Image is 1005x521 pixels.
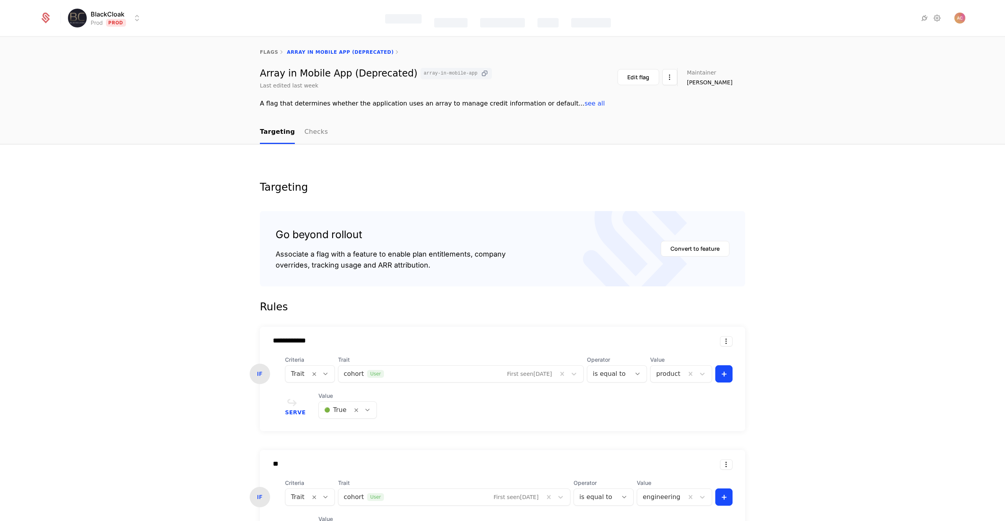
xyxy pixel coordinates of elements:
div: Associate a flag with a feature to enable plan entitlements, company overrides, tracking usage an... [276,249,506,271]
button: Open user button [954,13,965,24]
span: [PERSON_NAME] [687,78,733,86]
span: Prod [106,19,126,27]
div: Array in Mobile App (Deprecated) [260,68,492,79]
div: IF [250,364,270,384]
span: Value [650,356,712,364]
div: IF [250,487,270,507]
div: Companies [480,18,524,27]
div: Prod [91,19,103,27]
span: Criteria [285,479,335,487]
button: Select environment [70,9,142,27]
button: Select action [662,69,677,85]
img: BlackCloak [68,9,87,27]
div: Targeting [260,182,745,192]
button: Convert to feature [661,241,729,257]
span: Serve [285,410,306,415]
button: + [715,488,733,506]
div: Components [571,18,611,27]
span: see all [585,100,605,107]
span: Trait [338,479,570,487]
a: Targeting [260,121,295,144]
button: Edit flag [618,69,659,85]
div: A flag that determines whether the application uses an array to manage credit information or defa... [260,99,745,108]
div: Rules [260,299,745,315]
span: Criteria [285,356,335,364]
div: Catalog [434,18,468,27]
div: Go beyond rollout [276,227,506,242]
span: Maintainer [687,70,716,75]
span: Trait [338,356,584,364]
span: Value [637,479,712,487]
div: Features [385,14,422,24]
div: Edit flag [627,73,649,81]
span: Operator [587,356,647,364]
button: + [715,365,733,383]
span: BlackCloak [91,9,124,19]
img: Andrei Coman [954,13,965,24]
button: Select action [720,459,733,470]
div: Events [537,18,559,27]
span: array-in-mobile-app [424,71,477,76]
a: Settings [932,13,942,23]
a: Checks [304,121,328,144]
nav: Main [260,121,745,144]
button: Select action [720,336,733,346]
div: Last edited last week [260,82,318,89]
a: flags [260,49,278,55]
span: Value [318,392,377,400]
span: Operator [574,479,634,487]
a: Integrations [920,13,929,23]
ul: Choose Sub Page [260,121,328,144]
